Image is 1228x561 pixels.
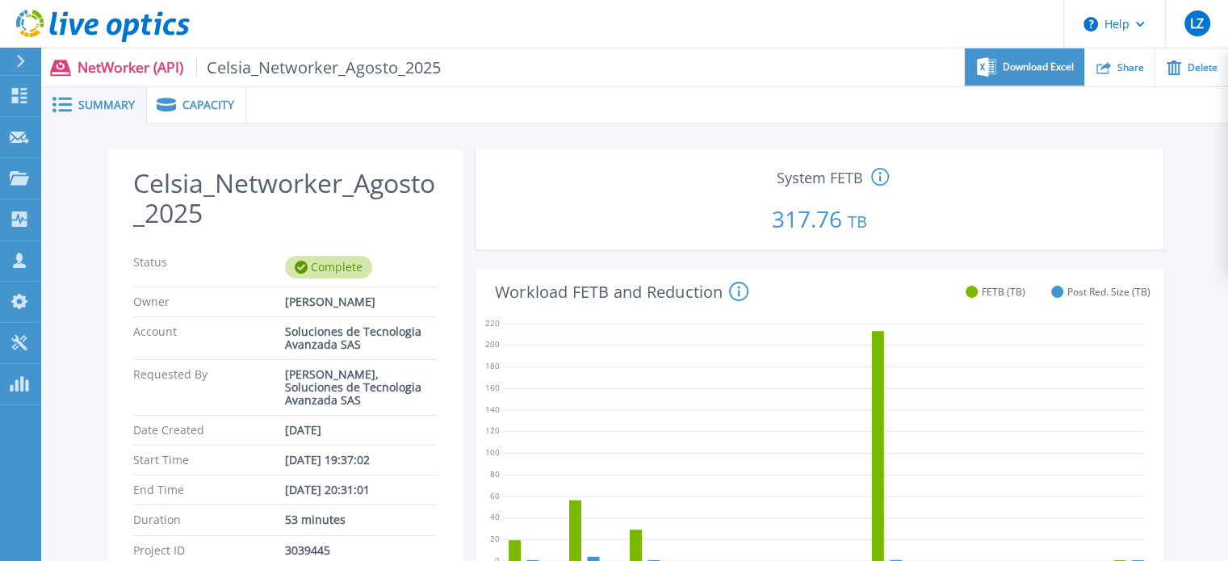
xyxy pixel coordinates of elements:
[133,454,285,467] p: Start Time
[285,368,437,407] div: [PERSON_NAME], Soluciones de Tecnologia Avanzada SAS
[133,256,285,278] p: Status
[285,325,437,351] div: Soluciones de Tecnologia Avanzada SAS
[485,361,500,372] text: 180
[133,295,285,308] p: Owner
[777,170,863,185] span: System FETB
[196,58,442,77] span: Celsia_Networker_Agosto_2025
[848,211,867,232] span: TB
[285,513,437,526] div: 53 minutes
[482,188,1157,243] p: 317.76
[490,490,500,501] text: 60
[285,424,437,437] div: [DATE]
[485,339,500,350] text: 200
[285,454,437,467] div: [DATE] 19:37:02
[285,256,372,278] div: Complete
[285,484,437,496] div: [DATE] 20:31:01
[285,544,437,557] div: 3039445
[182,99,234,111] span: Capacity
[78,58,442,77] p: NetWorker (API)
[133,169,437,228] h2: Celsia_Networker_Agosto_2025
[133,513,285,526] p: Duration
[495,282,748,301] h4: Workload FETB and Reduction
[485,446,500,458] text: 100
[1067,286,1150,298] span: Post Red. Size (TB)
[1003,62,1074,72] span: Download Excel
[485,404,500,415] text: 140
[982,286,1025,298] span: FETB (TB)
[133,484,285,496] p: End Time
[485,425,500,437] text: 120
[485,382,500,393] text: 160
[490,468,500,479] text: 80
[485,317,500,329] text: 220
[133,325,285,351] p: Account
[133,544,285,557] p: Project ID
[490,512,500,523] text: 40
[1117,63,1144,73] span: Share
[133,368,285,407] p: Requested By
[1190,17,1204,30] span: LZ
[490,533,500,544] text: 20
[133,424,285,437] p: Date Created
[78,99,135,111] span: Summary
[285,295,437,308] div: [PERSON_NAME]
[1188,63,1218,73] span: Delete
